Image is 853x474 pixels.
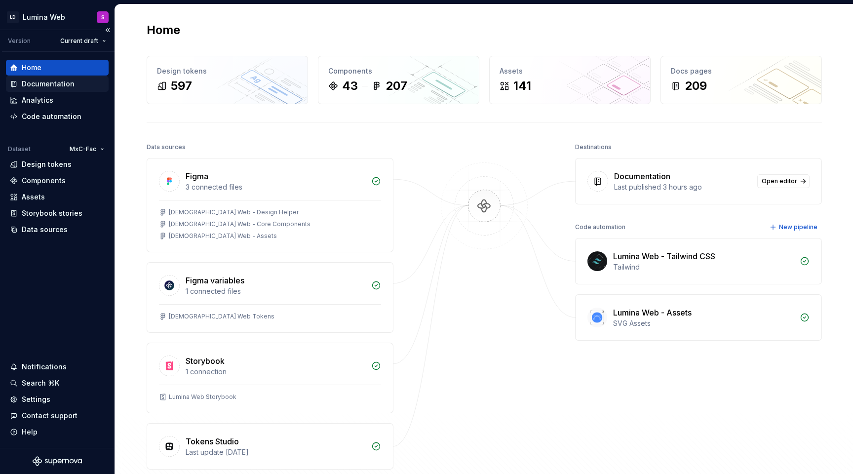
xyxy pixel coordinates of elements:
[6,205,109,221] a: Storybook stories
[6,392,109,407] a: Settings
[23,12,65,22] div: Lumina Web
[22,208,82,218] div: Storybook stories
[147,343,393,413] a: Storybook1 connectionLumina Web Storybook
[22,159,72,169] div: Design tokens
[6,76,109,92] a: Documentation
[186,170,208,182] div: Figma
[186,447,365,457] div: Last update [DATE]
[22,79,75,89] div: Documentation
[757,174,810,188] a: Open editor
[186,367,365,377] div: 1 connection
[22,362,67,372] div: Notifications
[6,375,109,391] button: Search ⌘K
[33,456,82,466] svg: Supernova Logo
[2,6,113,28] button: LDLumina WebS
[147,158,393,252] a: Figma3 connected files[DEMOGRAPHIC_DATA] Web - Design Helper[DEMOGRAPHIC_DATA] Web - Core Compone...
[6,222,109,237] a: Data sources
[318,56,479,104] a: Components43207
[513,78,531,94] div: 141
[6,109,109,124] a: Code automation
[500,66,640,76] div: Assets
[22,95,53,105] div: Analytics
[101,23,115,37] button: Collapse sidebar
[685,78,707,94] div: 209
[8,37,31,45] div: Version
[22,63,41,73] div: Home
[6,189,109,205] a: Assets
[328,66,469,76] div: Components
[186,182,365,192] div: 3 connected files
[169,220,310,228] div: [DEMOGRAPHIC_DATA] Web - Core Components
[762,177,797,185] span: Open editor
[171,78,192,94] div: 597
[575,220,625,234] div: Code automation
[169,393,236,401] div: Lumina Web Storybook
[147,56,308,104] a: Design tokens597
[56,34,111,48] button: Current draft
[614,170,670,182] div: Documentation
[70,145,96,153] span: MxC-Fac
[157,66,298,76] div: Design tokens
[6,359,109,375] button: Notifications
[22,112,81,121] div: Code automation
[22,395,50,404] div: Settings
[60,37,98,45] span: Current draft
[489,56,651,104] a: Assets141
[147,22,180,38] h2: Home
[169,232,277,240] div: [DEMOGRAPHIC_DATA] Web - Assets
[147,140,186,154] div: Data sources
[169,313,274,320] div: [DEMOGRAPHIC_DATA] Web Tokens
[22,225,68,235] div: Data sources
[186,435,239,447] div: Tokens Studio
[186,275,244,286] div: Figma variables
[65,142,109,156] button: MxC-Fac
[6,424,109,440] button: Help
[613,307,692,318] div: Lumina Web - Assets
[22,192,45,202] div: Assets
[8,145,31,153] div: Dataset
[575,140,612,154] div: Destinations
[342,78,358,94] div: 43
[147,262,393,333] a: Figma variables1 connected files[DEMOGRAPHIC_DATA] Web Tokens
[22,427,38,437] div: Help
[186,355,225,367] div: Storybook
[147,423,393,470] a: Tokens StudioLast update [DATE]
[671,66,812,76] div: Docs pages
[613,250,715,262] div: Lumina Web - Tailwind CSS
[6,408,109,424] button: Contact support
[6,157,109,172] a: Design tokens
[6,92,109,108] a: Analytics
[613,262,794,272] div: Tailwind
[22,411,78,421] div: Contact support
[767,220,822,234] button: New pipeline
[101,13,105,21] div: S
[169,208,299,216] div: [DEMOGRAPHIC_DATA] Web - Design Helper
[660,56,822,104] a: Docs pages209
[779,223,817,231] span: New pipeline
[614,182,751,192] div: Last published 3 hours ago
[6,173,109,189] a: Components
[22,176,66,186] div: Components
[186,286,365,296] div: 1 connected files
[386,78,407,94] div: 207
[613,318,794,328] div: SVG Assets
[22,378,59,388] div: Search ⌘K
[6,60,109,76] a: Home
[7,11,19,23] div: LD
